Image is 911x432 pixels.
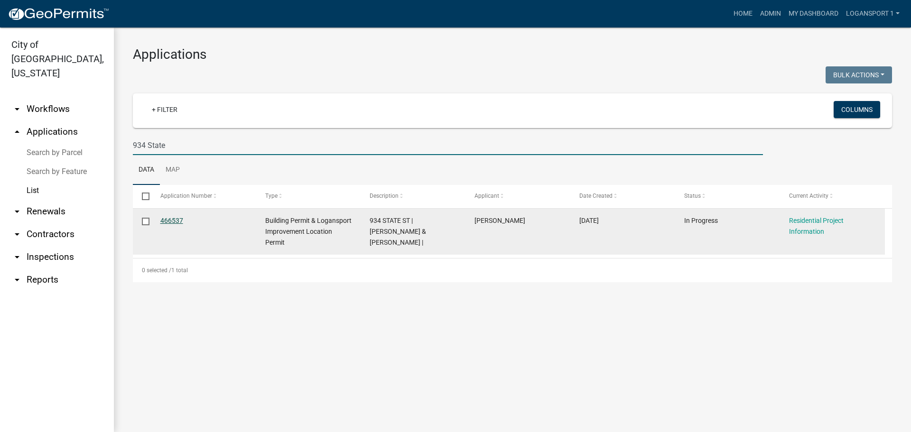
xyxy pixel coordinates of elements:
[570,185,675,208] datatable-header-cell: Date Created
[133,136,763,155] input: Search for applications
[684,193,701,199] span: Status
[151,185,256,208] datatable-header-cell: Application Number
[133,258,892,282] div: 1 total
[144,101,185,118] a: + Filter
[789,193,828,199] span: Current Activity
[133,185,151,208] datatable-header-cell: Select
[842,5,903,23] a: Logansport 1
[361,185,465,208] datatable-header-cell: Description
[11,206,23,217] i: arrow_drop_down
[780,185,885,208] datatable-header-cell: Current Activity
[11,126,23,138] i: arrow_drop_up
[579,193,613,199] span: Date Created
[474,217,525,224] span: Gabriel
[474,193,499,199] span: Applicant
[133,46,892,63] h3: Applications
[465,185,570,208] datatable-header-cell: Applicant
[684,217,718,224] span: In Progress
[756,5,785,23] a: Admin
[160,193,212,199] span: Application Number
[675,185,780,208] datatable-header-cell: Status
[256,185,361,208] datatable-header-cell: Type
[579,217,599,224] span: 08/20/2025
[265,217,352,246] span: Building Permit & Logansport Improvement Location Permit
[160,155,186,185] a: Map
[11,251,23,263] i: arrow_drop_down
[11,229,23,240] i: arrow_drop_down
[133,155,160,185] a: Data
[11,103,23,115] i: arrow_drop_down
[730,5,756,23] a: Home
[11,274,23,285] i: arrow_drop_down
[785,5,842,23] a: My Dashboard
[142,267,171,274] span: 0 selected /
[834,101,880,118] button: Columns
[789,217,844,235] a: Residential Project Information
[370,193,399,199] span: Description
[826,66,892,83] button: Bulk Actions
[370,217,426,246] span: 934 STATE ST | Fermoselle, Gabriel & Yanet |
[160,217,183,224] a: 466537
[265,193,278,199] span: Type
